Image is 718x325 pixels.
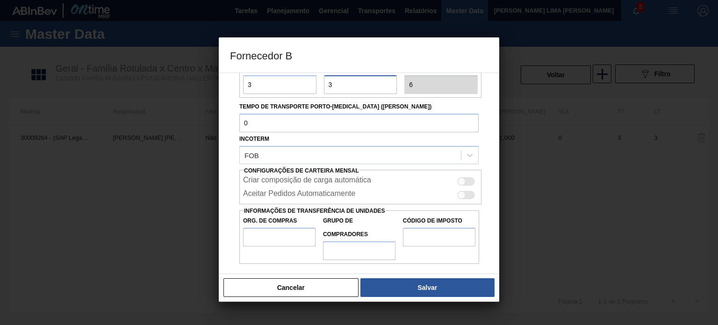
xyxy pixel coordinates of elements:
[239,187,481,201] div: Essa configuração habilita aceite automático do pedido do lado do fornecedor
[360,278,495,297] button: Salvar
[243,176,371,187] label: Criar composição de carga automática
[323,214,395,241] label: Grupo de Compradores
[223,278,359,297] button: Cancelar
[239,100,479,114] label: Tempo de Transporte Porto-[MEDICAL_DATA] ([PERSON_NAME])
[243,189,355,201] label: Aceitar Pedidos Automaticamente
[244,151,259,159] div: FOB
[239,173,481,187] div: Essa configuração habilita a criação automática de composição de carga do lado do fornecedor caso...
[244,208,385,214] label: Informações de Transferência de Unidades
[243,214,316,228] label: Org. de Compras
[219,37,499,73] h3: Fornecedor B
[244,167,359,174] span: Configurações de Carteira Mensal
[239,136,269,142] label: Incoterm
[403,214,475,228] label: Código de Imposto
